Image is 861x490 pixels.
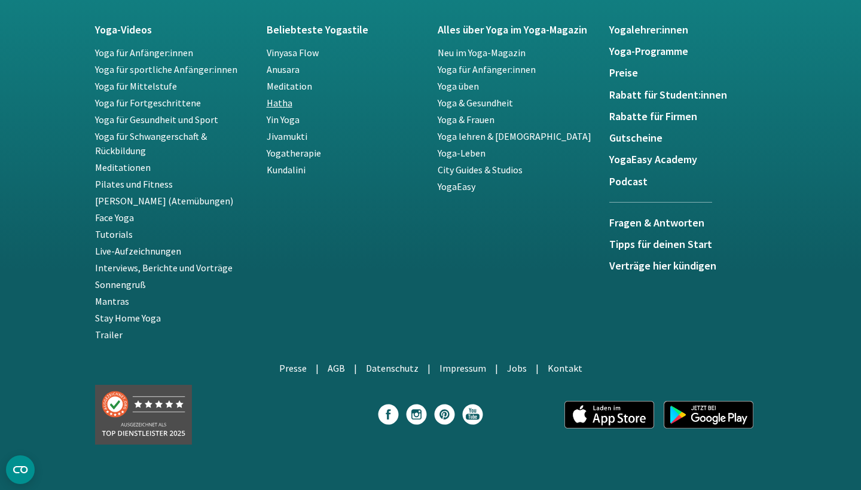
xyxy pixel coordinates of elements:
[95,195,233,207] a: [PERSON_NAME] (Atemübungen)
[428,361,430,375] li: |
[95,47,193,59] a: Yoga für Anfänger:innen
[95,212,134,223] a: Face Yoga
[609,132,767,144] a: Gutscheine
[267,47,319,59] a: Vinyasa Flow
[95,329,123,341] a: Trailer
[279,362,307,374] a: Presse
[267,164,306,176] a: Kundalini
[6,455,35,484] button: CMP-Widget öffnen
[609,238,767,250] a: Tipps für deinen Start
[267,130,307,142] a: Jivamukti
[438,147,486,159] a: Yoga-Leben
[95,228,133,240] a: Tutorials
[439,362,486,374] a: Impressum
[267,80,312,92] a: Meditation
[95,130,207,157] a: Yoga für Schwangerschaft & Rückbildung
[609,202,712,238] a: Fragen & Antworten
[609,45,767,57] a: Yoga-Programme
[609,67,767,79] a: Preise
[438,63,536,75] a: Yoga für Anfänger:innen
[366,362,419,374] a: Datenschutz
[328,362,345,374] a: AGB
[438,24,595,36] a: Alles über Yoga im Yoga-Magazin
[609,176,767,188] a: Podcast
[507,362,527,374] a: Jobs
[95,245,181,257] a: Live-Aufzeichnungen
[95,295,129,307] a: Mantras
[95,262,233,274] a: Interviews, Berichte und Vorträge
[495,361,498,375] li: |
[316,361,319,375] li: |
[95,97,201,109] a: Yoga für Fortgeschrittene
[609,89,767,101] a: Rabatt für Student:innen
[548,362,582,374] a: Kontakt
[438,97,513,109] a: Yoga & Gesundheit
[438,180,475,192] a: YogaEasy
[95,161,151,173] a: Meditationen
[267,114,300,125] a: Yin Yoga
[95,24,252,36] a: Yoga-Videos
[354,361,357,375] li: |
[564,401,654,428] img: app_appstore_de.png
[609,217,712,229] h5: Fragen & Antworten
[95,63,237,75] a: Yoga für sportliche Anfänger:innen
[609,260,767,272] a: Verträge hier kündigen
[609,154,767,166] a: YogaEasy Academy
[438,164,523,176] a: City Guides & Studios
[438,47,526,59] a: Neu im Yoga-Magazin
[609,24,767,36] a: Yogalehrer:innen
[267,97,292,109] a: Hatha
[267,63,300,75] a: Anusara
[95,114,218,125] a: Yoga für Gesundheit und Sport
[536,361,539,375] li: |
[438,114,494,125] a: Yoga & Frauen
[95,80,177,92] a: Yoga für Mittelstufe
[267,147,321,159] a: Yogatherapie
[95,178,173,190] a: Pilates und Fitness
[95,385,192,445] img: Top Dienstleister 2025
[95,312,161,324] a: Stay Home Yoga
[438,80,479,92] a: Yoga üben
[267,24,424,36] a: Beliebteste Yogastile
[95,278,146,290] a: Sonnengruß
[609,111,767,122] a: Rabatte für Firmen
[664,401,753,428] img: app_googleplay_de.png
[438,130,591,142] a: Yoga lehren & [DEMOGRAPHIC_DATA]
